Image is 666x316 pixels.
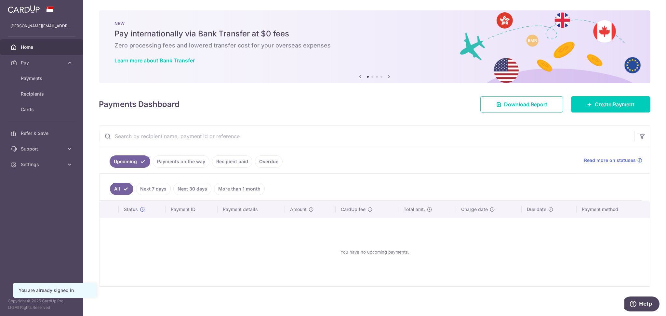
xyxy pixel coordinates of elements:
[124,206,138,213] span: Status
[595,100,634,108] span: Create Payment
[114,29,635,39] h5: Pay internationally via Bank Transfer at $0 fees
[21,44,64,50] span: Home
[624,296,659,313] iframe: Opens a widget where you can find more information
[584,157,642,164] a: Read more on statuses
[99,126,634,147] input: Search by recipient name, payment id or reference
[99,99,180,110] h4: Payments Dashboard
[136,183,171,195] a: Next 7 days
[21,91,64,97] span: Recipients
[19,287,91,294] div: You are already signed in
[527,206,546,213] span: Due date
[584,157,636,164] span: Read more on statuses
[153,155,209,168] a: Payments on the way
[577,201,650,218] th: Payment method
[10,23,73,29] p: [PERSON_NAME][EMAIL_ADDRESS][DOMAIN_NAME]
[173,183,211,195] a: Next 30 days
[110,183,133,195] a: All
[404,206,425,213] span: Total amt.
[114,42,635,49] h6: Zero processing fees and lowered transfer cost for your overseas expenses
[21,75,64,82] span: Payments
[461,206,488,213] span: Charge date
[21,146,64,152] span: Support
[290,206,307,213] span: Amount
[218,201,285,218] th: Payment details
[21,161,64,168] span: Settings
[110,155,150,168] a: Upcoming
[114,57,195,64] a: Learn more about Bank Transfer
[99,10,650,83] img: Bank transfer banner
[107,223,642,281] div: You have no upcoming payments.
[21,106,64,113] span: Cards
[480,96,563,112] a: Download Report
[504,100,547,108] span: Download Report
[8,5,40,13] img: CardUp
[212,155,252,168] a: Recipient paid
[21,130,64,137] span: Refer & Save
[341,206,366,213] span: CardUp fee
[214,183,265,195] a: More than 1 month
[21,59,64,66] span: Pay
[255,155,283,168] a: Overdue
[571,96,650,112] a: Create Payment
[114,21,635,26] p: NEW
[166,201,218,218] th: Payment ID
